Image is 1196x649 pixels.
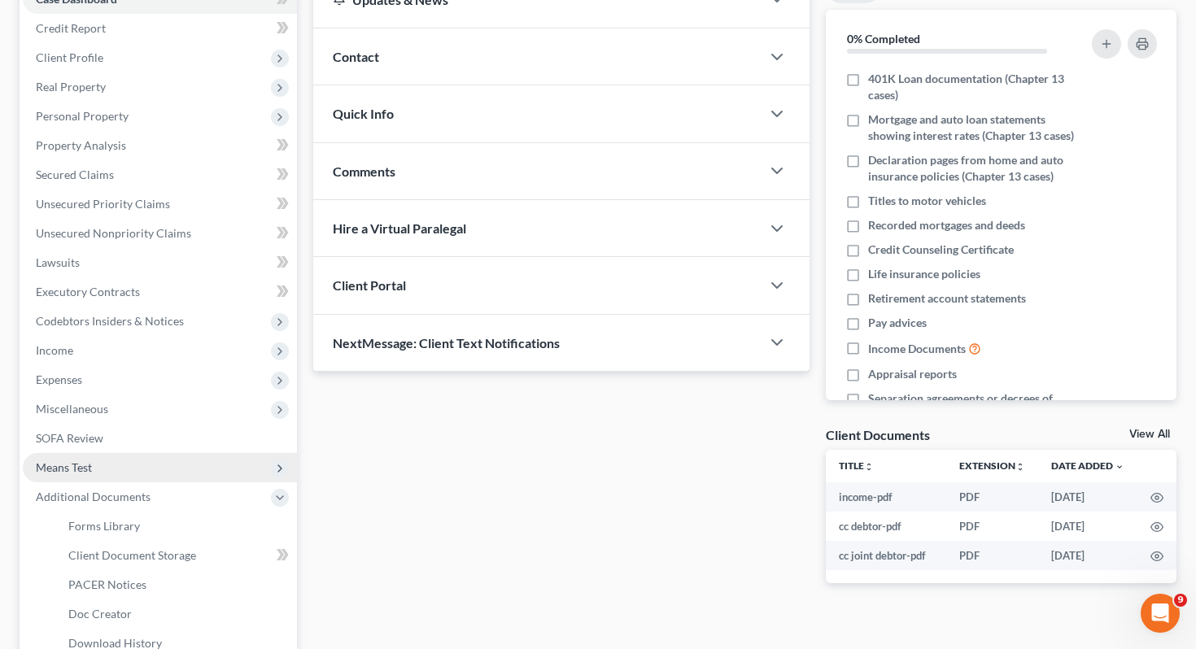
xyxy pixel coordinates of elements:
a: Date Added expand_more [1051,460,1124,472]
span: Credit Report [36,21,106,35]
span: Means Test [36,460,92,474]
span: Client Profile [36,50,103,64]
span: Additional Documents [36,490,151,503]
a: Credit Report [23,14,297,43]
span: Contact [333,49,379,64]
span: Income [36,343,73,357]
span: 9 [1174,594,1187,607]
a: PACER Notices [55,570,297,599]
span: Hire a Virtual Paralegal [333,220,466,236]
td: PDF [946,512,1038,541]
span: Codebtors Insiders & Notices [36,314,184,328]
td: [DATE] [1038,541,1137,570]
span: Client Document Storage [68,548,196,562]
a: Lawsuits [23,248,297,277]
i: expand_more [1115,462,1124,472]
span: Miscellaneous [36,402,108,416]
a: Forms Library [55,512,297,541]
a: SOFA Review [23,424,297,453]
span: Forms Library [68,519,140,533]
span: Client Portal [333,277,406,293]
a: Secured Claims [23,160,297,189]
span: Secured Claims [36,168,114,181]
span: Real Property [36,80,106,94]
td: [DATE] [1038,482,1137,512]
iframe: Intercom live chat [1141,594,1180,633]
span: Unsecured Nonpriority Claims [36,226,191,240]
div: Client Documents [826,426,930,443]
span: Titles to motor vehicles [868,193,986,209]
span: Property Analysis [36,138,126,152]
td: cc joint debtor-pdf [826,541,946,570]
span: Lawsuits [36,255,80,269]
span: Recorded mortgages and deeds [868,217,1025,233]
span: Income Documents [868,341,966,357]
span: Retirement account statements [868,290,1026,307]
a: Doc Creator [55,599,297,629]
a: Executory Contracts [23,277,297,307]
span: Life insurance policies [868,266,980,282]
span: Unsecured Priority Claims [36,197,170,211]
span: Personal Property [36,109,129,123]
span: Mortgage and auto loan statements showing interest rates (Chapter 13 cases) [868,111,1075,144]
span: Declaration pages from home and auto insurance policies (Chapter 13 cases) [868,152,1075,185]
span: Separation agreements or decrees of divorces [868,390,1075,423]
a: Unsecured Nonpriority Claims [23,219,297,248]
a: View All [1129,429,1170,440]
span: 401K Loan documentation (Chapter 13 cases) [868,71,1075,103]
span: Appraisal reports [868,366,957,382]
span: Expenses [36,372,82,386]
span: Pay advices [868,315,927,331]
span: Credit Counseling Certificate [868,242,1014,258]
td: income-pdf [826,482,946,512]
td: PDF [946,541,1038,570]
a: Property Analysis [23,131,297,160]
td: PDF [946,482,1038,512]
i: unfold_more [1015,462,1025,472]
a: Client Document Storage [55,541,297,570]
a: Unsecured Priority Claims [23,189,297,219]
td: cc debtor-pdf [826,512,946,541]
a: Titleunfold_more [839,460,874,472]
span: Executory Contracts [36,285,140,298]
a: Extensionunfold_more [959,460,1025,472]
strong: 0% Completed [847,32,920,46]
span: SOFA Review [36,431,103,445]
span: Comments [333,163,395,179]
i: unfold_more [864,462,874,472]
span: Quick Info [333,106,394,121]
td: [DATE] [1038,512,1137,541]
span: Doc Creator [68,607,132,621]
span: NextMessage: Client Text Notifications [333,335,560,351]
span: PACER Notices [68,577,146,591]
